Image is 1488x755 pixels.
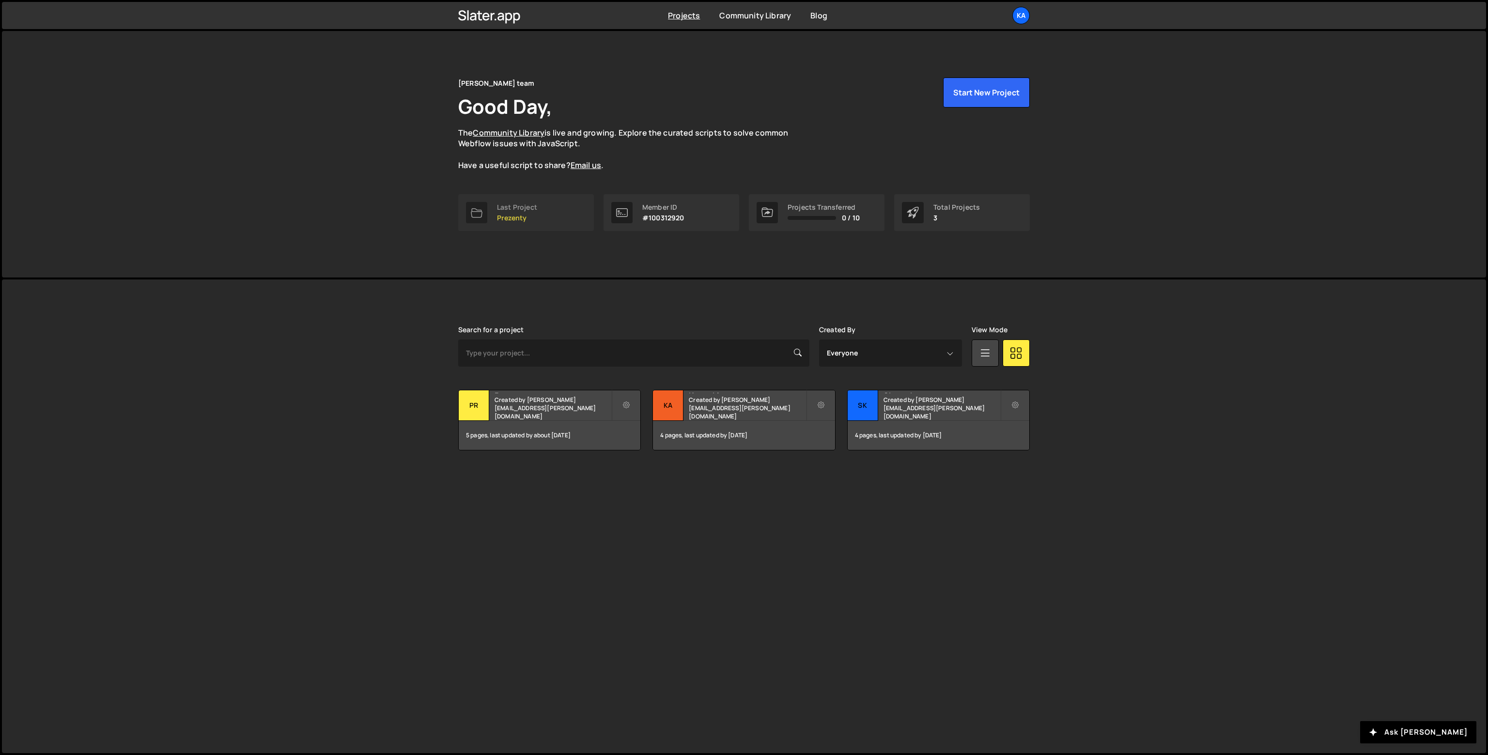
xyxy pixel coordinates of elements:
[459,421,640,450] div: 5 pages, last updated by about [DATE]
[495,396,611,420] small: Created by [PERSON_NAME][EMAIL_ADDRESS][PERSON_NAME][DOMAIN_NAME]
[1360,721,1476,743] button: Ask [PERSON_NAME]
[458,194,594,231] a: Last Project Prezenty
[933,214,980,222] p: 3
[458,339,809,367] input: Type your project...
[810,10,827,21] a: Blog
[458,326,524,334] label: Search for a project
[972,326,1007,334] label: View Mode
[847,390,1030,450] a: Sk Skrzynka Created by [PERSON_NAME][EMAIL_ADDRESS][PERSON_NAME][DOMAIN_NAME] 4 pages, last updat...
[842,214,860,222] span: 0 / 10
[689,390,806,393] h2: Kanapki
[933,203,980,211] div: Total Projects
[653,421,835,450] div: 4 pages, last updated by [DATE]
[495,390,611,393] h2: Prezenty
[819,326,856,334] label: Created By
[668,10,700,21] a: Projects
[458,390,641,450] a: Pr Prezenty Created by [PERSON_NAME][EMAIL_ADDRESS][PERSON_NAME][DOMAIN_NAME] 5 pages, last updat...
[1012,7,1030,24] a: Ka
[689,396,806,420] small: Created by [PERSON_NAME][EMAIL_ADDRESS][PERSON_NAME][DOMAIN_NAME]
[459,390,489,421] div: Pr
[652,390,835,450] a: Ka Kanapki Created by [PERSON_NAME][EMAIL_ADDRESS][PERSON_NAME][DOMAIN_NAME] 4 pages, last update...
[458,93,552,120] h1: Good Day,
[571,160,601,170] a: Email us
[883,390,1000,393] h2: Skrzynka
[497,214,537,222] p: Prezenty
[642,203,684,211] div: Member ID
[473,127,544,138] a: Community Library
[497,203,537,211] div: Last Project
[788,203,860,211] div: Projects Transferred
[943,77,1030,108] button: Start New Project
[653,390,683,421] div: Ka
[848,421,1029,450] div: 4 pages, last updated by [DATE]
[642,214,684,222] p: #100312920
[458,127,807,171] p: The is live and growing. Explore the curated scripts to solve common Webflow issues with JavaScri...
[458,77,534,89] div: [PERSON_NAME] team
[719,10,791,21] a: Community Library
[883,396,1000,420] small: Created by [PERSON_NAME][EMAIL_ADDRESS][PERSON_NAME][DOMAIN_NAME]
[848,390,878,421] div: Sk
